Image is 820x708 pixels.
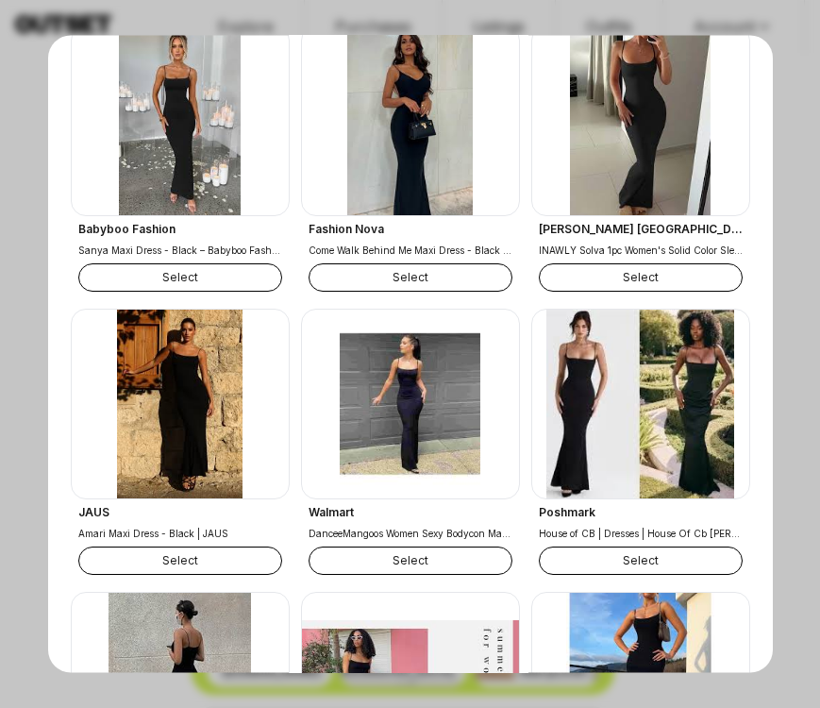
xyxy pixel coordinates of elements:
[78,505,282,520] h3: JAUS
[309,505,512,520] h3: Walmart
[309,222,512,237] h3: Fashion Nova
[539,243,743,258] h3: INAWLY Solva 1pc Women's Solid Color Sleeveless Dress, Fashionable For Summer | [PERSON_NAME] [GE...
[539,505,743,520] h3: Poshmark
[309,547,512,575] button: Select
[309,526,512,541] h3: DanceeMangoos Women Sexy Bodycon Maxi Dress Sleeveless Solid Color Slip Dress Elegant Long Cami D...
[78,222,282,237] h3: Babyboo Fashion
[302,311,519,499] img: DanceeMangoos Women Sexy Bodycon Maxi Dress Sleeveless Solid Color Slip Dress Elegant Long Cami D...
[539,263,743,292] button: Select
[539,547,743,575] button: Select
[78,263,282,292] button: Select
[302,27,519,216] img: Come Walk Behind Me Maxi Dress - Black | Fashion Nova
[78,243,282,258] h3: Sanya Maxi Dress - Black – Babyboo Fashion
[539,222,743,237] h3: [PERSON_NAME] [GEOGRAPHIC_DATA]
[72,27,289,216] img: Sanya Maxi Dress - Black – Babyboo Fashion
[532,27,749,216] img: INAWLY Solva 1pc Women's Solid Color Sleeveless Dress, Fashionable For Summer | SHEIN USA
[309,263,512,292] button: Select
[309,243,512,258] h3: Come Walk Behind Me Maxi Dress - Black | Fashion Nova
[72,311,289,499] img: Amari Maxi Dress - Black | JAUS
[78,526,282,541] h3: Amari Maxi Dress - Black | JAUS
[532,311,749,499] img: House of CB | Dresses | House Of Cb Olivette Black Satin Corset Maxi Dress Nwot | Poshmark
[539,526,743,541] h3: House of CB | Dresses | House Of Cb [PERSON_NAME] Satin Corset Maxi Dress Nwot | Poshmark
[78,547,282,575] button: Select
